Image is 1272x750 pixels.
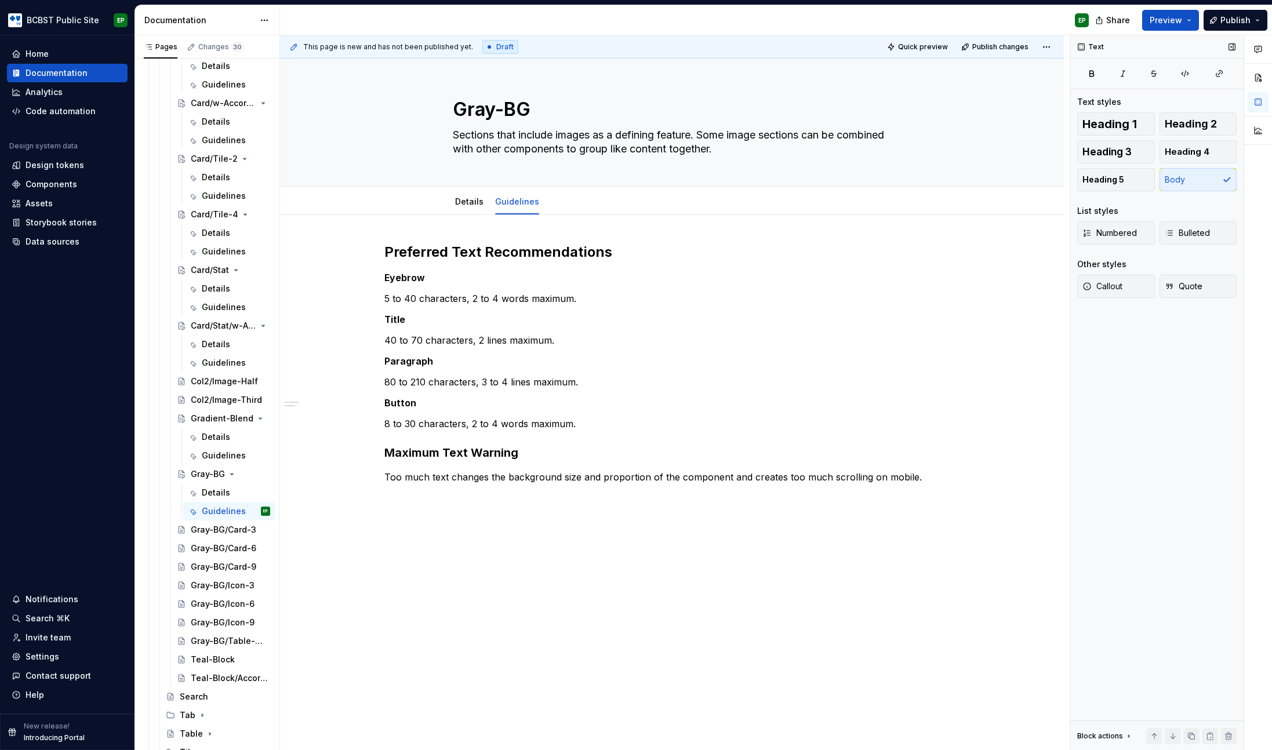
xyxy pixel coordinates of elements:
div: Details [202,60,230,72]
p: Too much text changes the background size and proportion of the component and creates too much sc... [384,470,960,484]
div: Details [202,431,230,443]
a: Gray-BG/Icon-3 [172,576,275,595]
div: Card/Stat/w-Accordions [191,320,256,332]
a: Details [183,168,275,187]
div: Block actions [1077,731,1123,741]
span: Publish [1220,14,1251,26]
div: Gray-BG/Card-6 [191,543,256,554]
div: Other styles [1077,259,1126,270]
a: Gray-BG/Table-Overlay [172,632,275,650]
button: Help [7,686,128,704]
a: Components [7,175,128,194]
span: Publish changes [972,42,1028,52]
span: Heading 5 [1082,174,1124,185]
div: Contact support [26,670,91,682]
span: Numbered [1082,227,1137,239]
span: Draft [496,42,514,52]
a: Col2/Image-Third [172,391,275,409]
div: Card/Tile-2 [191,153,238,165]
a: Teal-Block [172,650,275,669]
div: Details [202,172,230,183]
div: Documentation [26,67,88,79]
a: Search [161,687,275,706]
div: Card/w-Accordions [191,97,256,109]
a: Data sources [7,232,128,251]
div: Col2/Image-Half [191,376,258,387]
button: Preview [1142,10,1199,31]
a: Details [183,57,275,75]
div: Guidelines [202,79,246,90]
strong: Paragraph [384,355,433,367]
div: Notifications [26,594,78,605]
a: Gray-BG/Icon-9 [172,613,275,632]
div: Search [180,691,208,702]
div: Guidelines [202,450,246,461]
div: Changes [198,42,244,52]
strong: Eyebrow [384,272,425,283]
a: Details [183,112,275,131]
span: Callout [1082,281,1122,292]
span: Quote [1165,281,1202,292]
button: Publish changes [958,39,1034,55]
p: 5 to 40 characters, 2 to 4 words maximum. [384,292,960,305]
div: Gray-BG/Card-9 [191,561,256,573]
div: Analytics [26,86,63,98]
p: 40 to 70 characters, 2 lines maximum. [384,333,960,347]
textarea: Sections that include images as a defining feature. Some image sections can be combined with othe... [450,126,889,158]
button: Heading 1 [1077,112,1155,136]
div: Assets [26,198,53,209]
a: Home [7,45,128,63]
button: Heading 4 [1160,140,1237,163]
a: Col2/Image-Half [172,372,275,391]
span: Share [1106,14,1130,26]
div: Tab [180,709,195,721]
a: Settings [7,647,128,666]
div: Text styles [1077,96,1121,108]
div: Teal-Block/Accordion [191,672,268,684]
a: Teal-Block/Accordion [172,669,275,687]
div: Gray-BG/Icon-6 [191,598,255,610]
div: Design tokens [26,159,84,171]
h2: Preferred Text Recommendations [384,243,960,261]
button: Search ⌘K [7,609,128,628]
span: Heading 3 [1082,146,1132,158]
div: Details [450,189,488,213]
div: Gray-BG/Table-Overlay [191,635,268,647]
a: Table [161,724,275,743]
a: Gray-BG [172,465,275,483]
div: Code automation [26,105,96,117]
button: Contact support [7,667,128,685]
div: Data sources [26,236,79,247]
div: Design system data [9,141,78,151]
a: Design tokens [7,156,128,174]
div: Guidelines [202,301,246,313]
div: Details [202,487,230,498]
div: Search ⌘K [26,613,70,624]
div: Table [180,728,203,740]
span: Heading 4 [1165,146,1209,158]
a: Card/Tile-4 [172,205,275,224]
a: Gray-BG/Card-6 [172,539,275,558]
a: Assets [7,194,128,213]
div: EP [1078,16,1086,25]
div: Col2/Image-Third [191,394,262,406]
div: Card/Tile-4 [191,209,238,220]
div: Block actions [1077,728,1133,744]
div: List styles [1077,205,1118,217]
a: Code automation [7,102,128,121]
div: Details [202,338,230,350]
a: Guidelines [183,242,275,261]
a: Gray-BG/Icon-6 [172,595,275,613]
button: Quote [1160,275,1237,298]
div: Guidelines [202,134,246,146]
div: BCBST Public Site [27,14,99,26]
a: Documentation [7,64,128,82]
p: 80 to 210 characters, 3 to 4 lines maximum. [384,375,960,389]
span: This page is new and has not been published yet. [303,42,473,52]
button: BCBST Public SiteEP [2,8,132,32]
div: Invite team [26,632,71,643]
button: Notifications [7,590,128,609]
div: Guidelines [490,189,544,213]
a: Guidelines [183,446,275,465]
div: Help [26,689,44,701]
